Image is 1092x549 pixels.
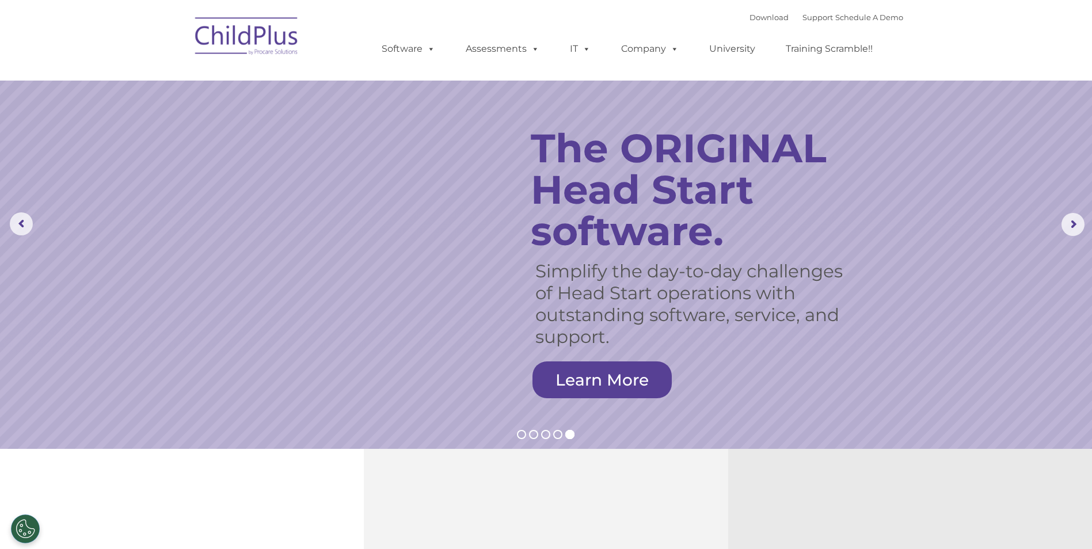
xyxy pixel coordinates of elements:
button: Cookies Settings [11,514,40,543]
a: Learn More [532,361,672,398]
iframe: Chat Widget [1034,494,1092,549]
a: Support [802,13,833,22]
span: Phone number [160,123,209,132]
a: Schedule A Demo [835,13,903,22]
rs-layer: The ORIGINAL Head Start software. [531,127,872,251]
span: Last name [160,76,195,85]
rs-layer: Simplify the day-to-day challenges of Head Start operations with outstanding software, service, a... [535,260,855,348]
a: University [698,37,767,60]
font: | [749,13,903,22]
a: Assessments [454,37,551,60]
a: Software [370,37,447,60]
a: Download [749,13,789,22]
a: Company [610,37,690,60]
img: ChildPlus by Procare Solutions [189,9,305,67]
a: IT [558,37,602,60]
a: Training Scramble!! [774,37,884,60]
